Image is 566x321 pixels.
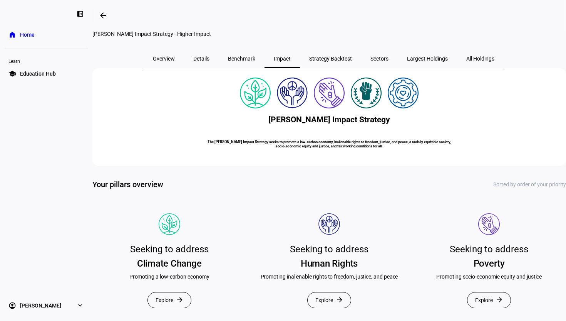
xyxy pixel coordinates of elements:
div: Patricia Kupfer Impact Strategy - Higher Impact [92,31,554,37]
a: homeHome [5,27,88,42]
div: Promoting inalienable rights to freedom, justice, and peace [261,273,398,280]
span: Details [193,56,209,61]
span: Home [20,31,35,39]
div: Learn [5,55,88,66]
span: Benchmark [228,56,255,61]
eth-mat-symbol: home [8,31,16,39]
span: [PERSON_NAME] [20,302,61,309]
h6: The [PERSON_NAME] Impact Strategy seeks to promote a low-carbon economy, inalienable rights to fr... [204,140,454,148]
span: Explore [315,292,333,308]
img: Pillar icon [478,213,500,235]
img: racialJustice.colored.svg [351,78,382,108]
div: Climate Change [137,257,202,270]
button: Explore [467,292,511,308]
eth-mat-symbol: account_circle [8,302,16,309]
img: poverty.colored.svg [314,78,345,108]
div: Seeking to address [290,241,368,257]
div: Promoting socio-economic equity and justice [436,273,542,280]
mat-icon: arrow_backwards [99,11,108,20]
span: Strategy Backtest [309,56,352,61]
span: Overview [153,56,175,61]
span: Explore [156,292,173,308]
div: Human Rights [301,257,358,270]
img: humanRights.colored.svg [277,78,308,108]
span: All Holdings [466,56,494,61]
span: Largest Holdings [407,56,448,61]
button: Explore [147,292,191,308]
img: Pillar icon [159,213,180,235]
div: Promoting a low-carbon economy [129,273,209,280]
span: Explore [475,292,493,308]
div: Seeking to address [130,241,209,257]
eth-mat-symbol: expand_more [76,302,84,309]
img: climateChange.colored.svg [240,78,271,108]
div: Sorted by order of your priority [493,181,566,188]
mat-icon: arrow_forward [496,296,503,304]
eth-mat-symbol: left_panel_close [76,10,84,18]
button: Explore [307,292,351,308]
div: Poverty [474,257,505,270]
img: workerTreatment.colored.svg [388,78,419,108]
span: Impact [274,56,291,61]
span: Education Hub [20,70,56,78]
span: Sectors [370,56,388,61]
div: Seeking to address [450,241,528,257]
h2: Your pillars overview [92,179,163,190]
mat-icon: arrow_forward [176,296,184,304]
img: Pillar icon [318,213,340,235]
mat-icon: arrow_forward [336,296,343,304]
eth-mat-symbol: school [8,70,16,78]
h2: [PERSON_NAME] Impact Strategy [268,115,390,124]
